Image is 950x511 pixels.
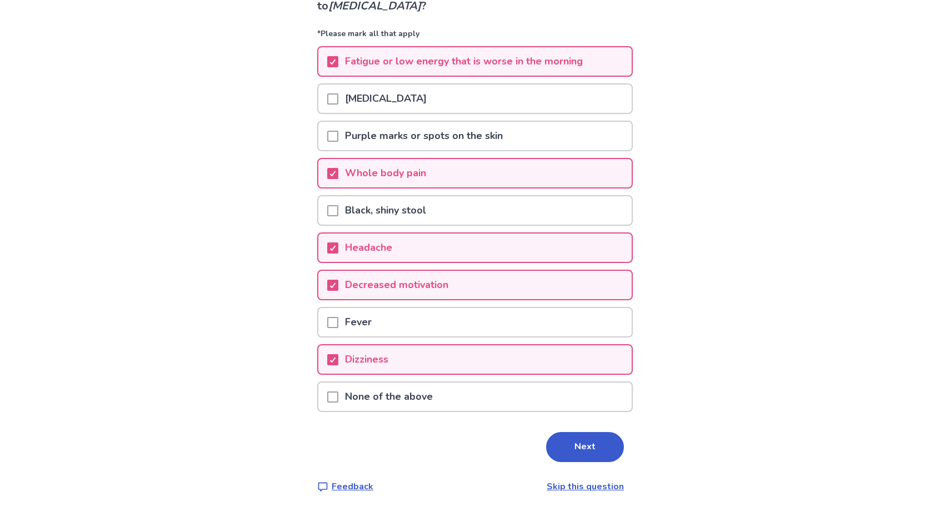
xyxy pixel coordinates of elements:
[338,196,433,225] p: Black, shiny stool
[546,432,624,462] button: Next
[338,122,509,150] p: Purple marks or spots on the skin
[338,159,433,187] p: Whole body pain
[317,28,633,46] p: *Please mark all that apply
[338,234,399,262] p: Headache
[332,480,373,493] p: Feedback
[338,308,378,336] p: Fever
[338,383,439,411] p: None of the above
[317,480,373,493] a: Feedback
[338,271,455,299] p: Decreased motivation
[338,47,589,76] p: Fatigue or low energy that is worse in the morning
[338,85,433,113] p: [MEDICAL_DATA]
[338,345,395,374] p: Dizziness
[547,480,624,493] a: Skip this question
